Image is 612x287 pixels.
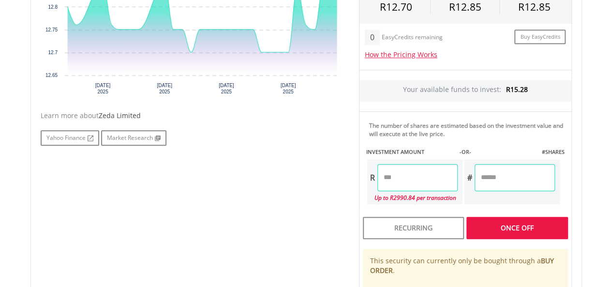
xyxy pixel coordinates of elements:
div: R [367,164,377,191]
text: 12.65 [45,73,57,78]
a: Yahoo Finance [41,130,99,146]
div: Once Off [466,217,567,239]
div: Up to R2990.84 per transaction [367,191,458,204]
span: R15.28 [506,85,528,94]
text: 12.7 [48,50,58,55]
a: How the Pricing Works [365,50,437,59]
div: Learn more about [41,111,344,121]
text: [DATE] 2025 [95,83,110,94]
a: Buy EasyCredits [514,30,566,45]
text: [DATE] 2025 [157,83,172,94]
div: # [464,164,475,191]
div: The number of shares are estimated based on the investment value and will execute at the live price. [369,121,567,138]
div: 0 [365,30,380,45]
text: [DATE] 2025 [219,83,234,94]
label: -OR- [459,148,471,156]
label: #SHARES [541,148,564,156]
text: 12.75 [45,27,57,32]
a: Market Research [101,130,166,146]
text: 12.8 [48,4,58,10]
span: Zeda Limited [99,111,141,120]
label: INVESTMENT AMOUNT [366,148,424,156]
div: EasyCredits remaining [382,34,443,42]
text: [DATE] 2025 [280,83,296,94]
b: BUY ORDER [370,256,554,275]
div: Recurring [363,217,464,239]
div: Your available funds to invest: [359,80,571,102]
